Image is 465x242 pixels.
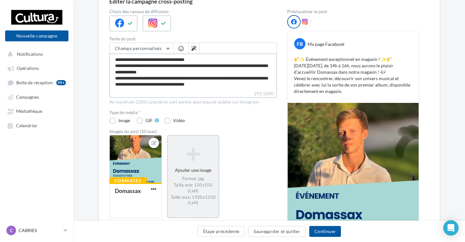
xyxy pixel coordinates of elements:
[19,227,61,234] p: CABRIES
[16,109,42,114] span: Médiathèque
[110,43,173,54] button: Champs personnalisés
[115,46,162,51] span: Champs personnalisés
[308,41,344,47] div: Ma page Facebook
[443,220,459,236] div: Open Intercom Messenger
[109,9,277,14] label: Choix des canaux de diffusion
[4,77,70,88] a: Boîte de réception99+
[10,227,13,234] span: C
[173,118,185,123] div: Vidéo
[4,91,70,103] a: Campagnes
[109,99,277,105] div: Au maximum 2200 caractères sont permis pour pouvoir publier sur Instagram
[4,62,70,74] a: Opérations
[287,9,419,14] div: Prévisualiser le post
[5,30,68,41] button: Nouvelle campagne
[16,123,37,128] span: Calendrier
[294,56,412,95] p: 🎷✨ Événement exceptionnel en magasin ! ✨🎷 [DATE][DATE], de 14h à 16h, nous aurons le plaisir d’ac...
[4,105,70,117] a: Médiathèque
[16,94,39,100] span: Campagnes
[115,187,141,194] div: Domassax
[4,120,70,131] a: Calendrier
[146,118,153,123] div: GIF
[109,220,277,226] div: 10 images max pour pouvoir publier sur Instagram
[109,129,277,134] div: Images du post (10 max)
[248,226,306,237] button: Sauvegarder et quitter
[198,226,245,237] button: Étape précédente
[109,90,277,98] label: 291/2200
[109,177,147,184] div: Formatée
[4,48,67,60] button: Notifications
[5,224,68,237] a: C CABRIES
[56,80,66,85] div: 99+
[109,110,277,115] label: Type de média *
[109,37,277,41] label: Texte du post
[16,80,53,85] span: Boîte de réception
[17,51,43,57] span: Notifications
[309,226,341,237] button: Continuer
[294,38,305,49] div: FB
[17,66,39,71] span: Opérations
[118,118,130,123] div: Image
